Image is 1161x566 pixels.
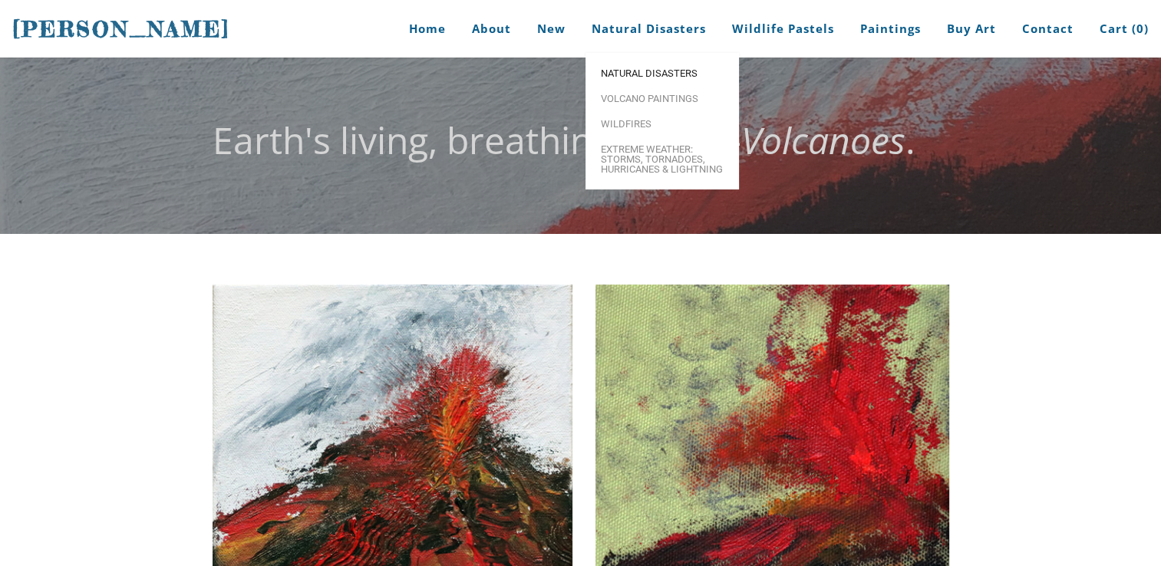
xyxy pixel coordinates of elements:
span: Natural Disasters [601,68,724,78]
a: Natural Disasters [585,61,739,86]
font: Earth's living, breathing heart – . [213,115,915,165]
a: Extreme Weather: Storms, Tornadoes, Hurricanes & Lightning [585,137,739,182]
a: Wildfires [585,111,739,137]
span: Extreme Weather: Storms, Tornadoes, Hurricanes & Lightning [601,144,724,174]
span: Wildfires [601,119,724,129]
em: Volcanoes [741,115,905,165]
span: Volcano paintings [601,94,724,104]
a: Volcano paintings [585,86,739,111]
a: [PERSON_NAME] [12,15,230,44]
span: 0 [1136,21,1144,36]
span: [PERSON_NAME] [12,16,230,42]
